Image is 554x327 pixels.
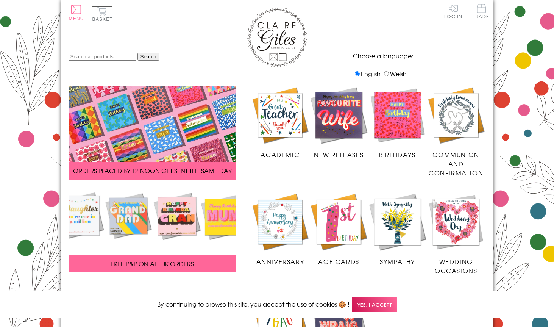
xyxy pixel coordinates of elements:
[137,53,159,61] input: Search
[251,192,310,266] a: Anniversary
[435,257,477,275] span: Wedding Occasions
[353,51,485,60] p: Choose a language:
[429,150,483,177] span: Communion and Confirmation
[379,150,415,159] span: Birthdays
[73,166,232,175] span: ORDERS PLACED BY 12 NOON GET SENT THE SAME DAY
[380,257,415,266] span: Sympathy
[427,86,485,178] a: Communion and Confirmation
[353,69,381,78] label: English
[352,297,397,312] span: Yes, I accept
[368,192,427,266] a: Sympathy
[261,150,300,159] span: Academic
[473,4,489,19] span: Trade
[384,71,389,76] input: Welsh
[444,4,462,19] a: Log In
[111,259,194,268] span: FREE P&P ON ALL UK ORDERS
[309,192,368,266] a: Age Cards
[382,69,407,78] label: Welsh
[69,53,136,61] input: Search all products
[427,192,485,275] a: Wedding Occasions
[368,86,427,160] a: Birthdays
[368,290,427,314] a: Thinking of You
[69,16,84,21] span: Menu
[256,257,304,266] span: Anniversary
[314,150,364,159] span: New Releases
[69,5,84,21] button: Menu
[355,71,360,76] input: English
[427,290,485,305] a: Birthdays
[318,257,359,266] span: Age Cards
[92,6,112,22] button: Basket
[247,8,307,67] img: Claire Giles Greetings Cards
[309,86,368,160] a: New Releases
[473,4,489,20] a: Trade
[251,86,310,160] a: Academic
